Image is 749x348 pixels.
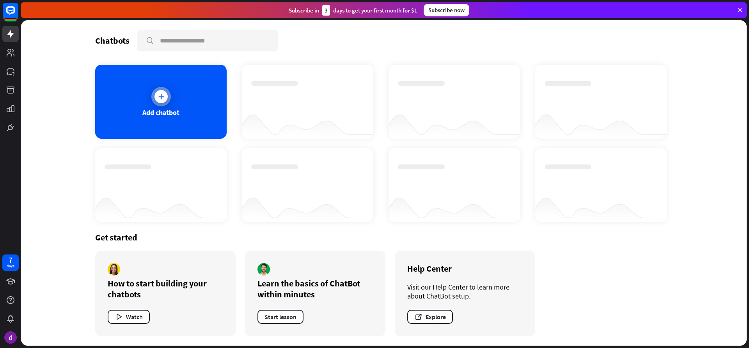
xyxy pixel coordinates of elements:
[424,4,469,16] div: Subscribe now
[322,5,330,16] div: 3
[257,263,270,276] img: author
[407,263,523,274] div: Help Center
[6,3,30,26] button: Open LiveChat chat widget
[9,256,12,263] div: 7
[95,232,673,243] div: Get started
[95,35,130,46] div: Chatbots
[108,278,223,300] div: How to start building your chatbots
[257,278,373,300] div: Learn the basics of ChatBot within minutes
[407,283,523,300] div: Visit our Help Center to learn more about ChatBot setup.
[7,263,14,269] div: days
[108,310,150,324] button: Watch
[289,5,417,16] div: Subscribe in days to get your first month for $1
[108,263,120,276] img: author
[142,108,179,117] div: Add chatbot
[257,310,304,324] button: Start lesson
[2,254,19,271] a: 7 days
[407,310,453,324] button: Explore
